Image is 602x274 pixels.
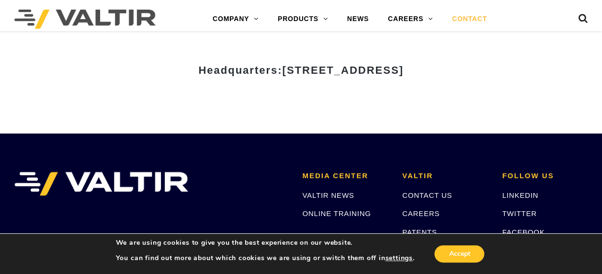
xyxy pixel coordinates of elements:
img: Valtir [14,10,156,29]
a: NEWS [338,10,378,29]
a: FACEBOOK [502,228,545,236]
h2: VALTIR [402,172,488,180]
a: LINKEDIN [502,191,538,199]
a: PATENTS [402,228,437,236]
img: VALTIR [14,172,188,196]
a: VALTIR NEWS [302,191,354,199]
button: Accept [434,245,484,263]
a: CAREERS [378,10,443,29]
a: CONTACT US [402,191,452,199]
p: We are using cookies to give you the best experience on our website. [116,239,415,247]
a: COMPANY [203,10,268,29]
a: ONLINE TRAINING [302,209,371,217]
h2: FOLLOW US [502,172,588,180]
h2: MEDIA CENTER [302,172,388,180]
strong: Headquarters: [198,64,403,76]
a: PRODUCTS [268,10,338,29]
a: CONTACT [443,10,497,29]
a: TWITTER [502,209,536,217]
span: [STREET_ADDRESS] [282,64,403,76]
a: CAREERS [402,209,440,217]
button: settings [385,254,412,263]
p: You can find out more about which cookies we are using or switch them off in . [116,254,415,263]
